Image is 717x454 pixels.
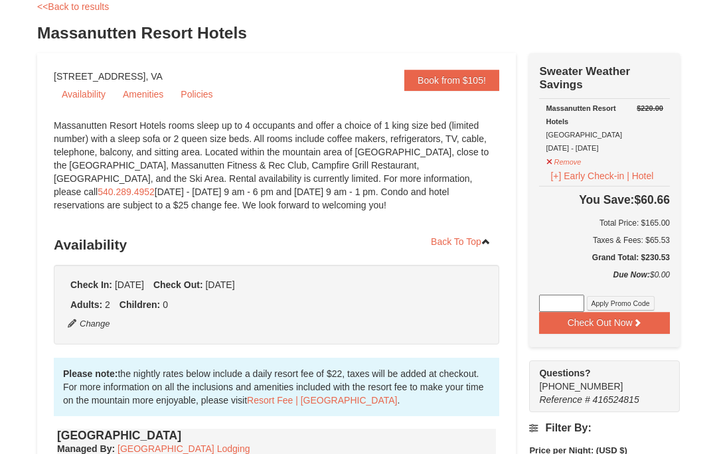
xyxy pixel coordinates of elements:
[57,443,112,454] span: Managed By
[119,299,160,310] strong: Children:
[579,193,634,206] span: You Save:
[70,279,112,290] strong: Check In:
[57,429,496,442] h4: [GEOGRAPHIC_DATA]
[54,358,499,416] div: the nightly rates below include a daily resort fee of $22, taxes will be added at checkout. For m...
[539,251,670,264] h5: Grand Total: $230.53
[63,368,118,379] strong: Please note:
[539,216,670,230] h6: Total Price: $165.00
[613,270,650,279] strong: Due Now:
[173,84,220,104] a: Policies
[205,279,234,290] span: [DATE]
[546,169,658,183] button: [+] Early Check-in | Hotel
[37,20,680,46] h3: Massanutten Resort Hotels
[118,443,250,454] a: [GEOGRAPHIC_DATA] Lodging
[587,296,655,311] button: Apply Promo Code
[57,443,115,454] strong: :
[115,279,144,290] span: [DATE]
[422,232,499,252] a: Back To Top
[115,84,171,104] a: Amenities
[546,104,615,125] strong: Massanutten Resort Hotels
[67,317,111,331] button: Change
[404,70,499,91] a: Book from $105!
[529,422,680,434] h4: Filter By:
[37,1,109,12] a: <<Back to results
[70,299,102,310] strong: Adults:
[539,368,590,378] strong: Questions?
[54,84,114,104] a: Availability
[539,312,670,333] button: Check Out Now
[539,268,670,295] div: $0.00
[546,102,663,155] div: [GEOGRAPHIC_DATA] [DATE] - [DATE]
[153,279,203,290] strong: Check Out:
[105,299,110,310] span: 2
[54,232,499,258] h3: Availability
[593,394,639,405] span: 416524815
[637,104,663,112] del: $220.00
[546,152,582,169] button: Remove
[539,65,630,91] strong: Sweater Weather Savings
[539,394,590,405] span: Reference #
[539,193,670,206] h4: $60.66
[247,395,397,406] a: Resort Fee | [GEOGRAPHIC_DATA]
[539,234,670,247] div: Taxes & Fees: $65.53
[54,119,499,225] div: Massanutten Resort Hotels rooms sleep up to 4 occupants and offer a choice of 1 king size bed (li...
[539,366,656,392] span: [PHONE_NUMBER]
[163,299,168,310] span: 0
[98,187,155,197] a: 540.289.4952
